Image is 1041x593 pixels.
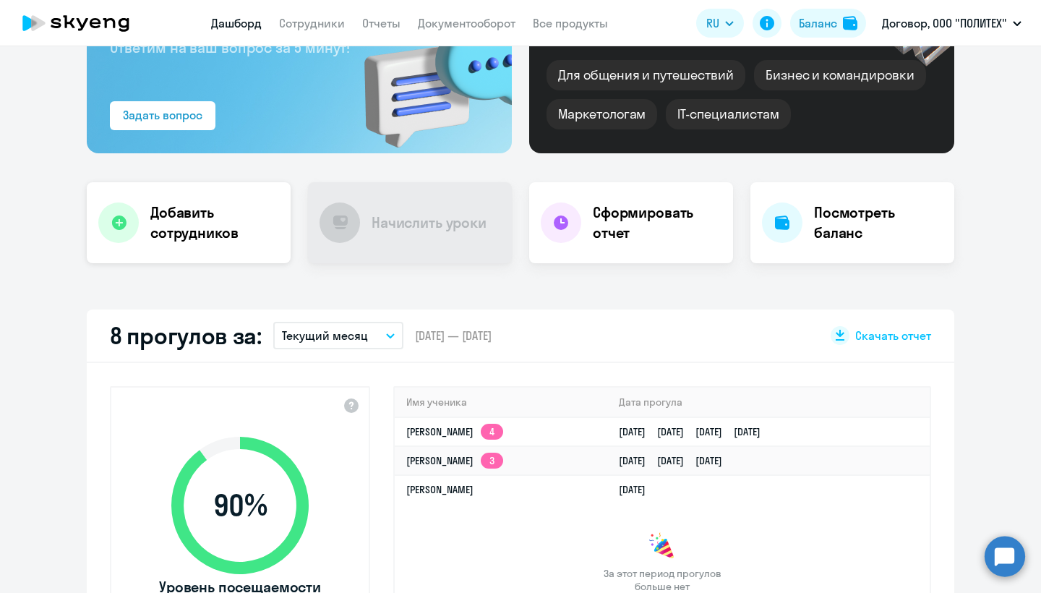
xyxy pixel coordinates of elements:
a: Документооборот [418,16,515,30]
a: Сотрудники [279,16,345,30]
div: Задать вопрос [123,106,202,124]
span: [DATE] — [DATE] [415,328,492,344]
h4: Посмотреть баланс [814,202,943,243]
span: Скачать отчет [855,328,931,344]
div: Баланс [799,14,837,32]
button: Задать вопрос [110,101,215,130]
a: [PERSON_NAME]4 [406,425,503,438]
h4: Добавить сотрудников [150,202,279,243]
img: congrats [648,532,677,561]
span: За этот период прогулов больше нет [601,567,723,593]
a: [DATE][DATE][DATE] [619,454,734,467]
button: Договор, ООО "ПОЛИТЕХ" [875,6,1029,40]
span: RU [706,14,719,32]
th: Дата прогула [607,388,930,417]
a: Дашборд [211,16,262,30]
button: RU [696,9,744,38]
a: [DATE][DATE][DATE][DATE] [619,425,772,438]
app-skyeng-badge: 4 [481,424,503,440]
h2: 8 прогулов за: [110,321,262,350]
div: IT-специалистам [666,99,790,129]
div: Для общения и путешествий [547,60,745,90]
span: 90 % [157,488,323,523]
th: Имя ученика [395,388,607,417]
img: balance [843,16,857,30]
a: Отчеты [362,16,400,30]
p: Договор, ООО "ПОЛИТЕХ" [882,14,1007,32]
app-skyeng-badge: 3 [481,453,503,469]
div: Маркетологам [547,99,657,129]
a: [PERSON_NAME]3 [406,454,503,467]
button: Текущий месяц [273,322,403,349]
p: Текущий месяц [282,327,368,344]
a: Все продукты [533,16,608,30]
button: Балансbalance [790,9,866,38]
div: Бизнес и командировки [754,60,926,90]
a: [PERSON_NAME] [406,483,474,496]
h4: Начислить уроки [372,213,487,233]
a: [DATE] [619,483,657,496]
h4: Сформировать отчет [593,202,721,243]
